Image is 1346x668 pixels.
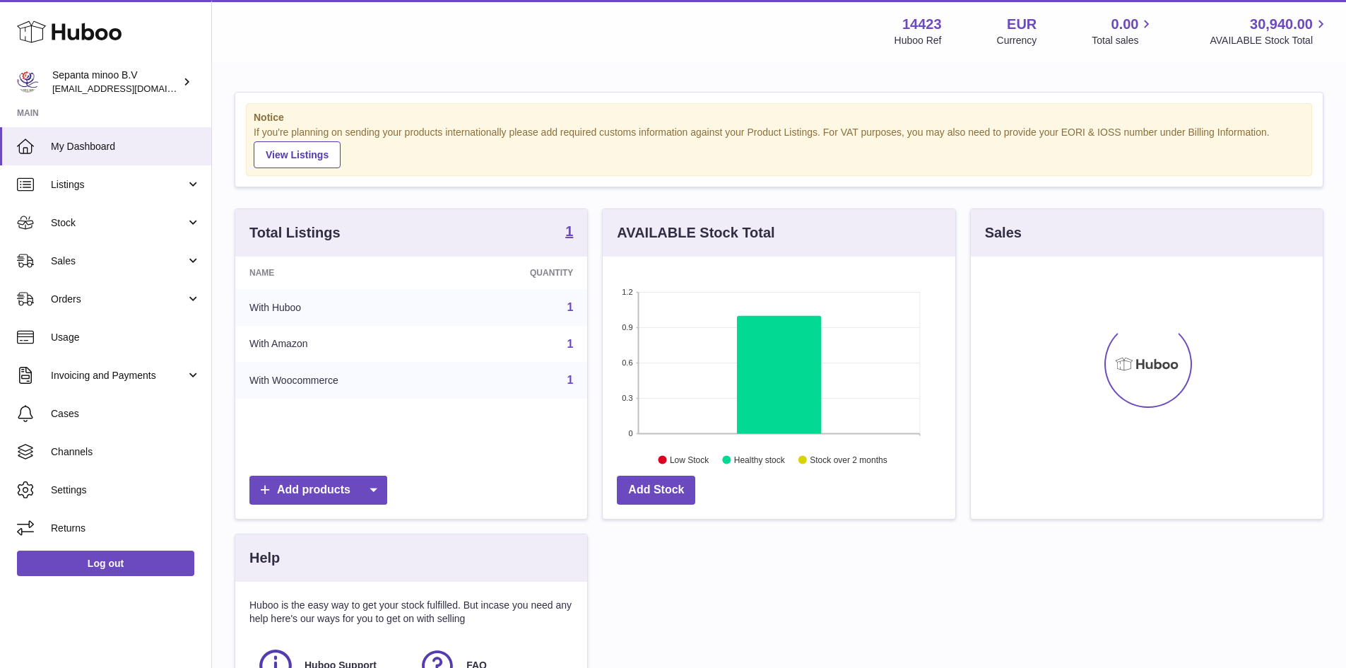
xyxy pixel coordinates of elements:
text: Low Stock [670,455,709,464]
a: 1 [565,224,573,241]
span: Invoicing and Payments [51,369,186,382]
a: 30,940.00 AVAILABLE Stock Total [1210,15,1329,47]
span: Listings [51,178,186,192]
span: Returns [51,522,201,535]
h3: Sales [985,223,1022,242]
span: My Dashboard [51,140,201,153]
a: 0.00 Total sales [1092,15,1155,47]
span: Usage [51,331,201,344]
span: Cases [51,407,201,421]
strong: 14423 [902,15,942,34]
text: 0.6 [622,358,633,367]
span: Sales [51,254,186,268]
h3: AVAILABLE Stock Total [617,223,774,242]
a: View Listings [254,141,341,168]
span: 30,940.00 [1250,15,1313,34]
a: 1 [567,374,573,386]
text: 0.9 [622,323,633,332]
strong: 1 [565,224,573,238]
strong: Notice [254,111,1304,124]
div: Currency [997,34,1037,47]
span: [EMAIL_ADDRESS][DOMAIN_NAME] [52,83,208,94]
a: 1 [567,338,573,350]
span: Channels [51,445,201,459]
h3: Total Listings [249,223,341,242]
text: 0.3 [622,394,633,402]
a: Log out [17,551,194,576]
span: Settings [51,484,201,497]
a: Add products [249,476,387,505]
div: Huboo Ref [895,34,942,47]
td: With Woocommerce [235,362,454,399]
strong: EUR [1007,15,1037,34]
p: Huboo is the easy way to get your stock fulfilled. But incase you need any help here's our ways f... [249,599,573,626]
a: 1 [567,301,573,313]
a: Add Stock [617,476,695,505]
th: Quantity [454,257,587,289]
span: AVAILABLE Stock Total [1210,34,1329,47]
th: Name [235,257,454,289]
img: msaeedimd@gmail.com [17,71,38,93]
span: Orders [51,293,186,306]
span: 0.00 [1111,15,1139,34]
div: Sepanta minoo B.V [52,69,179,95]
div: If you're planning on sending your products internationally please add required customs informati... [254,126,1304,168]
td: With Huboo [235,289,454,326]
h3: Help [249,549,280,568]
span: Stock [51,216,186,230]
span: Total sales [1092,34,1155,47]
text: Healthy stock [734,455,786,464]
text: Stock over 2 months [810,455,887,464]
text: 1.2 [622,288,633,296]
text: 0 [629,429,633,438]
td: With Amazon [235,326,454,363]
